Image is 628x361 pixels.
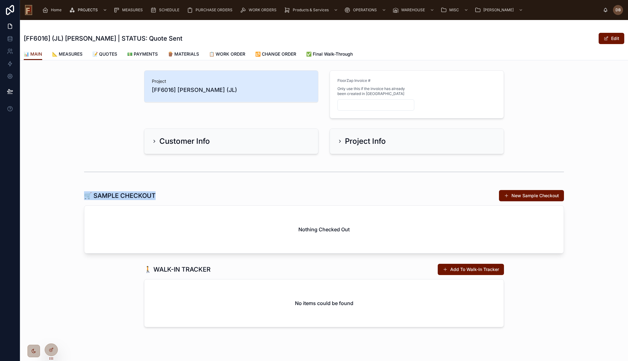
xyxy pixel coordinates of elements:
[92,51,117,57] span: 📝 QUOTES
[168,51,199,57] span: 🪵 MATERIALS
[159,8,179,13] span: SCHEDULE
[293,8,329,13] span: Products & Services
[282,4,341,16] a: Products & Services
[209,51,245,57] span: 📋 WORK ORDER
[255,51,296,57] span: 🔁 CHANGE ORDER
[249,8,277,13] span: WORK ORDERS
[616,8,621,13] span: DB
[40,4,66,16] a: Home
[24,34,182,43] h1: [FF6016] (JL) [PERSON_NAME] | STATUS: Quote Sent
[24,51,42,57] span: 📊 MAIN
[67,4,110,16] a: PROJECTS
[439,4,471,16] a: MISC
[209,48,245,61] a: 📋 WORK ORDER
[159,136,210,146] h2: Customer Info
[185,4,237,16] a: PURCHASE ORDERS
[51,8,62,13] span: Home
[144,265,211,274] h1: 🚶 WALK-IN TRACKER
[78,8,98,13] span: PROJECTS
[499,190,564,201] button: New Sample Checkout
[483,8,514,13] span: [PERSON_NAME]
[25,5,32,15] img: App logo
[92,48,117,61] a: 📝 QUOTES
[37,3,603,17] div: scrollable content
[112,4,147,16] a: MEASURES
[599,33,624,44] button: Edit
[401,8,425,13] span: WAREHOUSE
[449,8,459,13] span: MISC
[238,4,281,16] a: WORK ORDERS
[84,191,156,200] h1: 🛒 SAMPLE CHECKOUT
[353,8,377,13] span: OPERATIONS
[473,4,526,16] a: [PERSON_NAME]
[337,78,371,83] span: FloorZap Invoice #
[342,4,389,16] a: OPERATIONS
[438,264,504,275] button: Add To Walk-In Tracker
[255,48,296,61] a: 🔁 CHANGE ORDER
[152,78,311,84] span: Project
[127,48,158,61] a: 💵 PAYMENTS
[295,299,353,307] h2: No items could be found
[24,48,42,60] a: 📊 MAIN
[391,4,437,16] a: WAREHOUSE
[337,86,414,96] span: Only use this if the invoice has already been created in [GEOGRAPHIC_DATA]
[52,51,82,57] span: 📐 MEASURES
[127,51,158,57] span: 💵 PAYMENTS
[168,48,199,61] a: 🪵 MATERIALS
[345,136,386,146] h2: Project Info
[306,51,353,57] span: ✅ Final Walk-Through
[122,8,143,13] span: MEASURES
[196,8,232,13] span: PURCHASE ORDERS
[52,48,82,61] a: 📐 MEASURES
[148,4,184,16] a: SCHEDULE
[298,226,350,233] h2: Nothing Checked Out
[306,48,353,61] a: ✅ Final Walk-Through
[152,86,311,94] span: [FF6016] [PERSON_NAME] (JL)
